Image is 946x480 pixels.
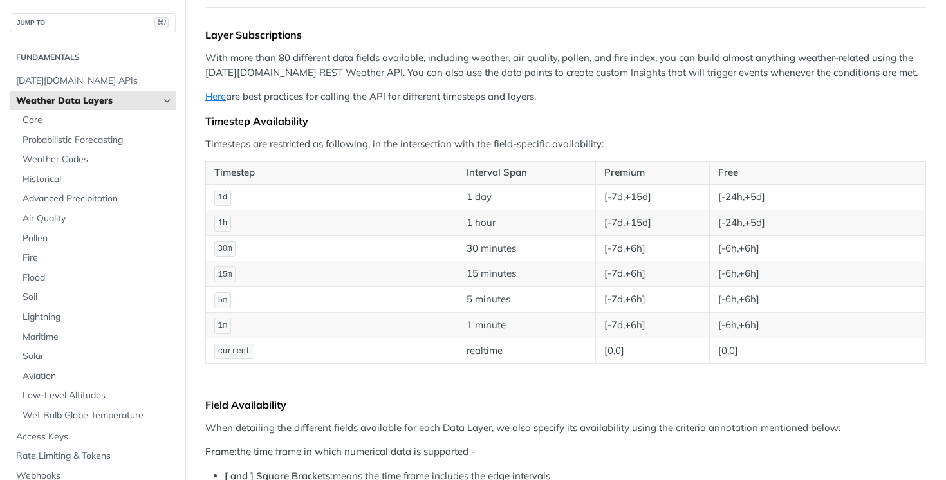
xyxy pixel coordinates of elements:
strong: Frame: [205,445,237,457]
a: Pollen [16,229,176,248]
th: Timestep [206,162,458,185]
a: Air Quality [16,209,176,228]
span: 1d [218,193,227,202]
th: Free [710,162,926,185]
td: [-24h,+5d] [710,210,926,235]
p: When detailing the different fields available for each Data Layer, we also specify its availabili... [205,421,926,436]
span: Weather Data Layers [16,95,159,107]
td: 1 hour [458,210,595,235]
td: [-6h,+6h] [710,261,926,287]
a: Wet Bulb Globe Temperature [16,406,176,425]
button: JUMP TO⌘/ [10,13,176,32]
a: Weather Codes [16,150,176,169]
td: realtime [458,338,595,364]
div: Timestep Availability [205,115,926,127]
span: 5m [218,296,227,305]
td: [-7d,+6h] [596,235,710,261]
a: Core [16,111,176,130]
a: Here [205,90,226,102]
span: Probabilistic Forecasting [23,134,172,147]
td: [-7d,+15d] [596,184,710,210]
span: Maritime [23,331,172,344]
a: Low-Level Altitudes [16,386,176,405]
td: [0,0] [710,338,926,364]
a: [DATE][DOMAIN_NAME] APIs [10,71,176,91]
p: With more than 80 different data fields available, including weather, air quality, pollen, and fi... [205,51,926,80]
a: Rate Limiting & Tokens [10,447,176,466]
span: 30m [218,245,232,254]
span: Aviation [23,370,172,383]
h2: Fundamentals [10,51,176,63]
td: [-7d,+6h] [596,287,710,313]
td: [-7d,+6h] [596,312,710,338]
span: Historical [23,173,172,186]
span: [DATE][DOMAIN_NAME] APIs [16,75,172,88]
td: [-24h,+5d] [710,184,926,210]
span: Access Keys [16,430,172,443]
td: [0,0] [596,338,710,364]
span: 15m [218,270,232,279]
span: Weather Codes [23,153,172,166]
a: Access Keys [10,427,176,447]
button: Hide subpages for Weather Data Layers [162,96,172,106]
span: Advanced Precipitation [23,192,172,205]
a: Solar [16,347,176,366]
td: [-7d,+15d] [596,210,710,235]
a: Historical [16,170,176,189]
a: Soil [16,288,176,307]
span: Rate Limiting & Tokens [16,450,172,463]
p: the time frame in which numerical data is supported - [205,445,926,459]
a: Fire [16,248,176,268]
span: Air Quality [23,212,172,225]
a: Flood [16,268,176,288]
a: Maritime [16,328,176,347]
td: 1 minute [458,312,595,338]
td: 1 day [458,184,595,210]
td: [-6h,+6h] [710,312,926,338]
td: [-6h,+6h] [710,287,926,313]
a: Advanced Precipitation [16,189,176,208]
td: [-6h,+6h] [710,235,926,261]
td: 30 minutes [458,235,595,261]
span: ⌘/ [154,17,169,28]
td: [-7d,+6h] [596,261,710,287]
td: 5 minutes [458,287,595,313]
a: Weather Data LayersHide subpages for Weather Data Layers [10,91,176,111]
a: Probabilistic Forecasting [16,131,176,150]
div: Field Availability [205,398,926,411]
span: Wet Bulb Globe Temperature [23,409,172,422]
th: Premium [596,162,710,185]
span: Soil [23,291,172,304]
span: current [218,347,250,356]
span: Flood [23,272,172,284]
span: Low-Level Altitudes [23,389,172,402]
span: 1m [218,321,227,330]
span: Pollen [23,232,172,245]
div: Layer Subscriptions [205,28,926,41]
th: Interval Span [458,162,595,185]
p: are best practices for calling the API for different timesteps and layers. [205,89,926,104]
span: Solar [23,350,172,363]
span: Fire [23,252,172,264]
td: 15 minutes [458,261,595,287]
a: Lightning [16,308,176,327]
span: Core [23,114,172,127]
span: 1h [218,219,227,228]
span: Lightning [23,311,172,324]
a: Aviation [16,367,176,386]
p: Timesteps are restricted as following, in the intersection with the field-specific availability: [205,137,926,152]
